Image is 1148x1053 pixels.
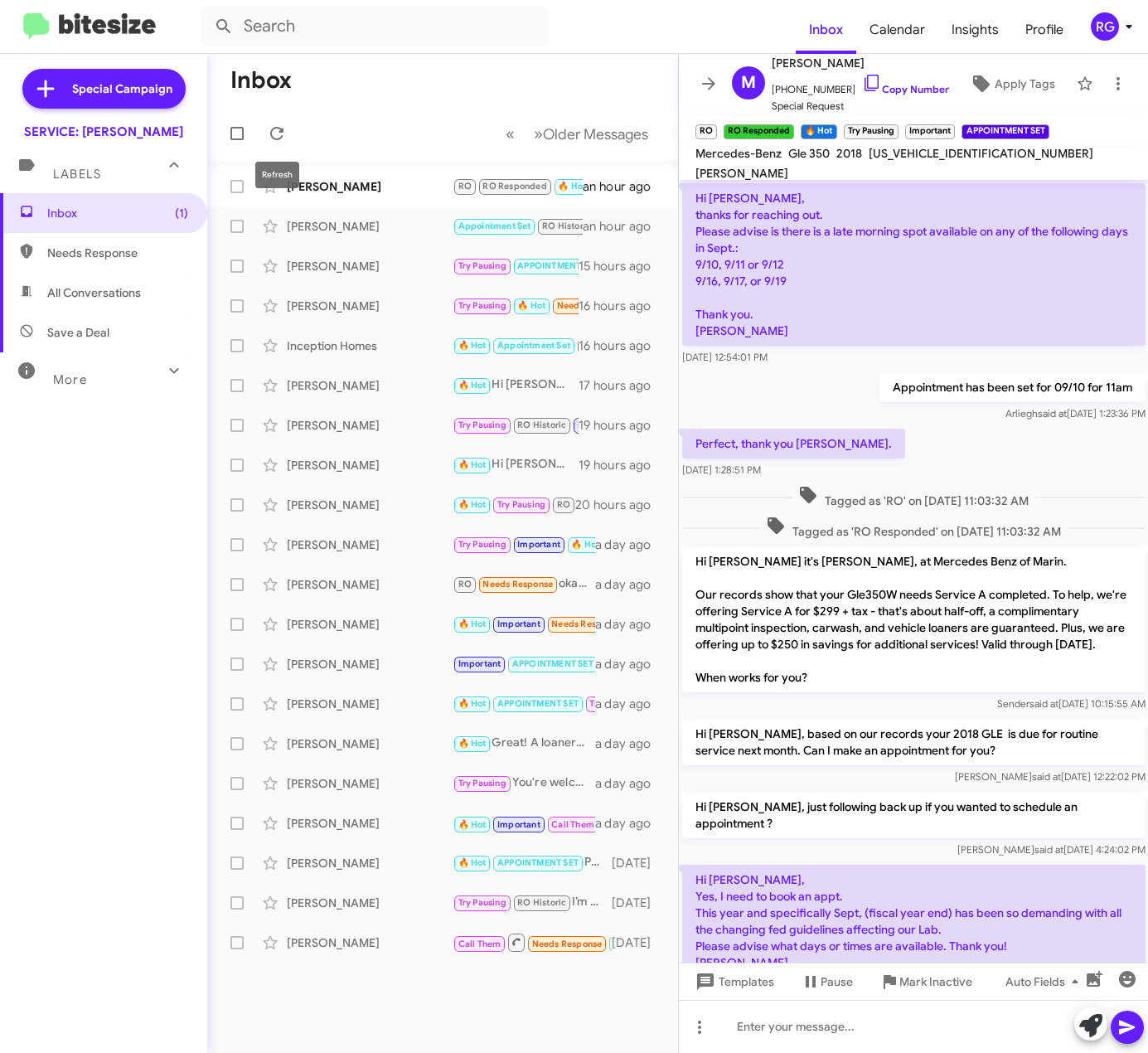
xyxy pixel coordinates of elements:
[787,967,866,997] button: Pause
[612,895,665,911] div: [DATE]
[595,696,665,712] div: a day ago
[287,298,453,314] div: [PERSON_NAME]
[287,855,453,871] div: [PERSON_NAME]
[938,6,1012,54] span: Insights
[458,857,487,868] span: 🔥 Hot
[497,619,540,629] span: Important
[955,69,1068,99] button: Apply Tags
[287,934,453,951] div: [PERSON_NAME]
[682,429,905,459] p: Perfect, thank you [PERSON_NAME].
[517,260,598,271] span: APPOINTMENT SET
[453,813,595,833] div: Inbound Call
[458,539,506,550] span: Try Pausing
[724,124,794,139] small: RO Responded
[579,457,665,473] div: 19 hours ago
[1005,967,1085,997] span: Auto Fields
[695,166,788,181] span: [PERSON_NAME]
[557,499,570,510] span: RO
[583,218,664,235] div: an hour ago
[458,459,487,470] span: 🔥 Hot
[682,351,768,363] span: [DATE] 12:54:01 PM
[287,258,453,274] div: [PERSON_NAME]
[506,124,515,144] span: «
[517,897,566,908] span: RO Historic
[821,967,853,997] span: Pause
[571,539,599,550] span: 🔥 Hot
[458,380,487,391] span: 🔥 Hot
[524,117,658,151] button: Next
[844,124,899,139] small: Try Pausing
[453,654,595,673] div: Thank you for letting me know! If you need any assistance in the future or want to schedule an ap...
[612,934,665,951] div: [DATE]
[287,895,453,911] div: [PERSON_NAME]
[497,499,545,510] span: Try Pausing
[47,284,141,301] span: All Conversations
[575,497,665,513] div: 20 hours ago
[583,178,664,195] div: an hour ago
[453,495,575,514] div: I'm glad to hear that you had a positive experience with our service department! If you need to s...
[1077,12,1130,41] button: RG
[879,372,1145,402] p: Appointment has been set for 09/10 for 11am
[287,696,453,712] div: [PERSON_NAME]
[53,372,87,387] span: More
[836,146,862,161] span: 2018
[47,245,188,261] span: Needs Response
[905,124,955,139] small: Important
[856,6,938,54] a: Calendar
[453,177,583,196] div: Sounds good!
[957,843,1145,856] span: [PERSON_NAME] [DATE] 4:24:02 PM
[792,485,1035,509] span: Tagged as 'RO' on [DATE] 11:03:32 AM
[772,98,949,114] span: Special Request
[287,775,453,792] div: [PERSON_NAME]
[759,516,1068,540] span: Tagged as 'RO Responded' on [DATE] 11:03:32 AM
[287,337,453,354] div: Inception Homes
[1037,407,1066,420] span: said at
[201,7,549,46] input: Search
[595,616,665,633] div: a day ago
[287,218,453,235] div: [PERSON_NAME]
[458,897,506,908] span: Try Pausing
[287,616,453,633] div: [PERSON_NAME]
[869,146,1093,161] span: [US_VEHICLE_IDENTIFICATION_NUMBER]
[579,258,665,274] div: 15 hours ago
[482,181,546,192] span: RO Responded
[772,53,949,73] span: [PERSON_NAME]
[458,658,501,669] span: Important
[595,656,665,672] div: a day ago
[899,967,972,997] span: Mark Inactive
[53,167,101,182] span: Labels
[497,698,579,709] span: APPOINTMENT SET
[287,178,453,195] div: [PERSON_NAME]
[557,300,627,311] span: Needs Response
[497,340,570,351] span: Appointment Set
[682,719,1146,765] p: Hi [PERSON_NAME], based on our records your 2018 GLE is due for routine service next month. Can I...
[458,340,487,351] span: 🔥 Hot
[589,698,637,709] span: Try Pausing
[682,183,1146,346] p: Hi [PERSON_NAME], thanks for reaching out. Please advise is there is a late morning spot availabl...
[796,6,856,54] span: Inbox
[287,735,453,752] div: [PERSON_NAME]
[996,697,1145,710] span: Sender [DATE] 10:15:55 AM
[579,298,665,314] div: 16 hours ago
[453,296,579,315] div: Great
[287,576,453,593] div: [PERSON_NAME]
[230,67,292,94] h1: Inbox
[682,463,761,476] span: [DATE] 1:28:51 PM
[595,735,665,752] div: a day ago
[497,857,579,868] span: APPOINTMENT SET
[497,819,540,830] span: Important
[1005,407,1145,420] span: Arliegh [DATE] 1:23:36 PM
[595,815,665,832] div: a day ago
[24,124,183,140] div: SERVICE: [PERSON_NAME]
[517,300,545,311] span: 🔥 Hot
[1012,6,1077,54] span: Profile
[682,865,1146,978] p: Hi [PERSON_NAME], Yes, I need to book an appt. This year and specifically Sept, (fiscal year end)...
[287,815,453,832] div: [PERSON_NAME]
[453,415,579,434] div: Hi [PERSON_NAME], just following up regarding your service. Since you still have your Pre-Paid Ma...
[72,80,172,97] span: Special Campaign
[496,117,525,151] button: Previous
[458,939,501,949] span: Call Them
[532,939,603,949] span: Needs Response
[595,576,665,593] div: a day ago
[458,300,506,311] span: Try Pausing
